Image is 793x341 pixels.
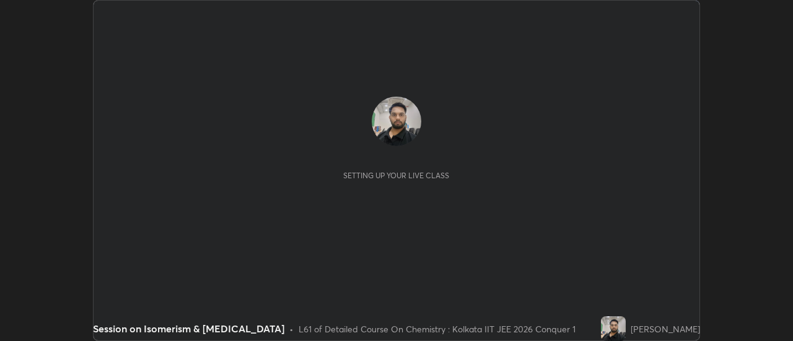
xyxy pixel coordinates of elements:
[631,322,700,335] div: [PERSON_NAME]
[289,322,294,335] div: •
[343,171,449,180] div: Setting up your live class
[372,97,421,146] img: ec9c59354687434586b3caf7415fc5ad.jpg
[601,316,626,341] img: ec9c59354687434586b3caf7415fc5ad.jpg
[299,322,576,335] div: L61 of Detailed Course On Chemistry : Kolkata IIT JEE 2026 Conquer 1
[93,321,284,336] div: Session on Isomerism & [MEDICAL_DATA]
